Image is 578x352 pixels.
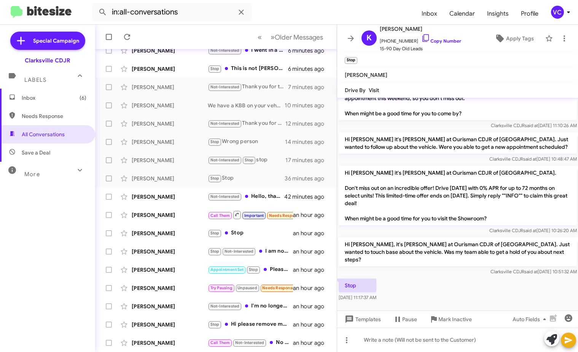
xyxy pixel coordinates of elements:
[208,210,293,220] div: What steps
[515,3,545,25] a: Profile
[208,265,293,274] div: Please stop contacting me. We already purchased a vehicle.
[210,84,240,89] span: Not-Interested
[235,340,264,345] span: Not-Interested
[481,3,515,25] a: Insights
[208,247,293,256] div: I am not interested!
[523,228,536,233] span: said at
[22,149,50,156] span: Save a Deal
[24,76,46,83] span: Labels
[25,57,70,64] div: Clarksville CDJR
[380,45,461,53] span: 15-90 Day Old Leads
[285,175,331,182] div: 36 minutes ago
[80,94,86,102] span: (6)
[487,32,541,45] button: Apply Tags
[421,38,461,44] a: Copy Number
[285,102,331,109] div: 10 minutes ago
[208,338,293,347] div: No they sold it....
[210,176,220,181] span: Stop
[288,47,331,54] div: 6 minutes ago
[10,32,85,50] a: Special Campaign
[293,321,330,328] div: an hour ago
[339,132,577,154] p: Hi [PERSON_NAME] it's [PERSON_NAME] at Ourisman CDJR of [GEOGRAPHIC_DATA]. Just wanted to follow ...
[210,249,220,254] span: Stop
[132,321,208,328] div: [PERSON_NAME]
[132,248,208,255] div: [PERSON_NAME]
[293,303,330,310] div: an hour ago
[208,174,285,183] div: Stop
[343,312,381,326] span: Templates
[210,340,230,345] span: Call Them
[285,193,331,201] div: 42 minutes ago
[132,65,208,73] div: [PERSON_NAME]
[387,312,423,326] button: Pause
[443,3,481,25] a: Calendar
[293,339,330,347] div: an hour ago
[33,37,79,45] span: Special Campaign
[245,158,254,162] span: Stop
[506,312,555,326] button: Auto Fields
[208,137,285,146] div: Wrong person
[132,120,208,127] div: [PERSON_NAME]
[545,6,570,19] button: VC
[249,267,258,272] span: Stop
[293,229,330,237] div: an hour ago
[210,139,220,144] span: Stop
[380,33,461,45] span: [PHONE_NUMBER]
[345,87,366,94] span: Drive By
[285,156,330,164] div: 17 minutes ago
[208,284,293,292] div: I haven't spoke to anyone. I'll reach out when I'm ready
[210,231,220,236] span: Stop
[345,57,357,64] small: Stop
[92,3,252,21] input: Search
[262,285,295,290] span: Needs Response
[132,339,208,347] div: [PERSON_NAME]
[208,102,285,109] div: We have a KBB on your vehicle. What amount would you settle. Are you planning to visit the dealer...
[489,228,576,233] span: Clarksville CDJR [DATE] 10:26:20 AM
[208,156,285,164] div: stop
[339,279,376,292] p: Stop
[244,213,264,218] span: Important
[271,32,275,42] span: »
[210,121,240,126] span: Not-Interested
[132,284,208,292] div: [PERSON_NAME]
[416,3,443,25] a: Inbox
[132,102,208,109] div: [PERSON_NAME]
[288,83,331,91] div: 7 minutes ago
[423,312,478,326] button: Mark Inactive
[490,269,576,274] span: Clarksville CDJR [DATE] 10:51:32 AM
[210,213,230,218] span: Call Them
[208,119,285,128] div: Thank you for the update.
[293,211,330,219] div: an hour ago
[210,304,240,309] span: Not-Interested
[210,158,240,162] span: Not-Interested
[345,72,387,78] span: [PERSON_NAME]
[22,131,65,138] span: All Conversations
[293,248,330,255] div: an hour ago
[285,138,330,146] div: 14 minutes ago
[132,211,208,219] div: [PERSON_NAME]
[339,295,376,300] span: [DATE] 11:17:37 AM
[208,192,285,201] div: Hello, thank you, but I have already purchased a jeep grand Cherokee for another dealership. Have...
[293,284,330,292] div: an hour ago
[132,138,208,146] div: [PERSON_NAME]
[293,266,330,274] div: an hour ago
[524,123,538,128] span: said at
[210,48,240,53] span: Not-Interested
[225,249,254,254] span: Not-Interested
[210,66,220,71] span: Stop
[132,193,208,201] div: [PERSON_NAME]
[490,123,576,128] span: Clarksville CDJR [DATE] 11:10:26 AM
[22,112,86,120] span: Needs Response
[269,213,301,218] span: Needs Response
[288,65,331,73] div: 6 minutes ago
[253,29,328,45] nav: Page navigation example
[524,269,537,274] span: said at
[210,285,232,290] span: Try Pausing
[208,320,293,329] div: Hi please remove me from your contact list. I have already leased a vehicle. Thank you!
[489,156,576,162] span: Clarksville CDJR [DATE] 10:48:47 AM
[266,29,328,45] button: Next
[210,267,244,272] span: Appointment Set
